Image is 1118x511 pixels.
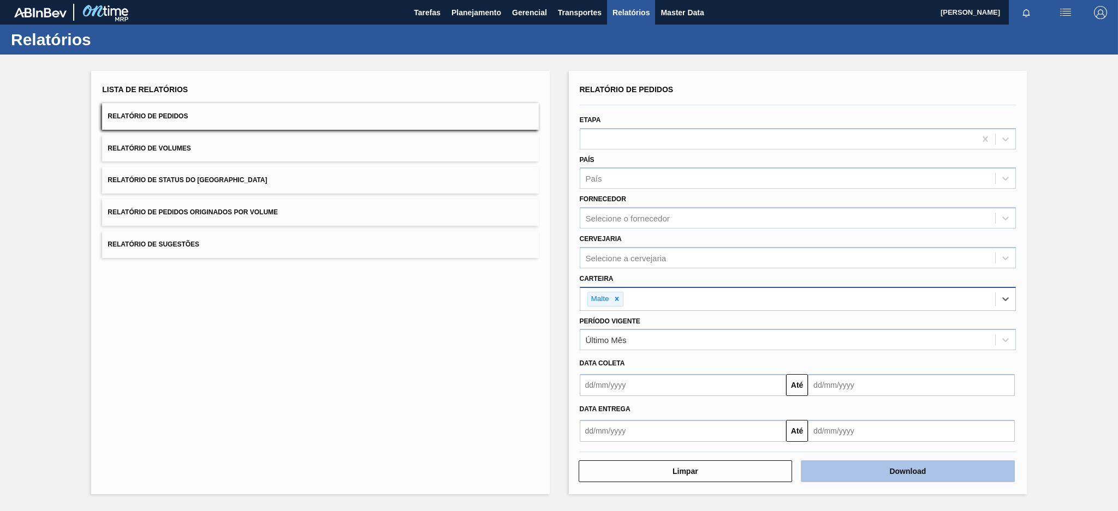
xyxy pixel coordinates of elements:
[451,6,501,19] span: Planejamento
[102,85,188,94] span: Lista de Relatórios
[108,208,278,216] span: Relatório de Pedidos Originados por Volume
[102,135,538,162] button: Relatório de Volumes
[108,241,199,248] span: Relatório de Sugestões
[1094,6,1107,19] img: Logout
[580,116,601,124] label: Etapa
[586,174,602,183] div: País
[102,103,538,130] button: Relatório de Pedidos
[580,235,622,243] label: Cervejaria
[580,156,594,164] label: País
[586,335,627,345] div: Último Mês
[102,231,538,258] button: Relatório de Sugestões
[801,460,1015,482] button: Download
[661,6,704,19] span: Master Data
[786,374,808,396] button: Até
[580,85,674,94] span: Relatório de Pedidos
[580,317,640,325] label: Período Vigente
[612,6,650,19] span: Relatórios
[580,405,631,413] span: Data entrega
[808,420,1015,442] input: dd/mm/yyyy
[108,176,267,184] span: Relatório de Status do [GEOGRAPHIC_DATA]
[580,374,787,396] input: dd/mm/yyyy
[808,374,1015,396] input: dd/mm/yyyy
[580,275,614,282] label: Carteira
[580,420,787,442] input: dd/mm/yyyy
[1059,6,1072,19] img: userActions
[108,145,191,152] span: Relatório de Volumes
[586,253,667,262] div: Selecione a cervejaria
[580,195,626,203] label: Fornecedor
[586,214,670,223] div: Selecione o fornecedor
[102,167,538,194] button: Relatório de Status do [GEOGRAPHIC_DATA]
[786,420,808,442] button: Até
[108,112,188,120] span: Relatório de Pedidos
[414,6,441,19] span: Tarefas
[14,8,67,17] img: TNhmsLtSVTkK8tSr43FrP2fwEKptu5GPRR3wAAAABJRU5ErkJggg==
[580,359,625,367] span: Data coleta
[1009,5,1044,20] button: Notificações
[588,292,611,306] div: Malte
[512,6,547,19] span: Gerencial
[558,6,602,19] span: Transportes
[102,199,538,226] button: Relatório de Pedidos Originados por Volume
[11,33,205,46] h1: Relatórios
[579,460,793,482] button: Limpar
